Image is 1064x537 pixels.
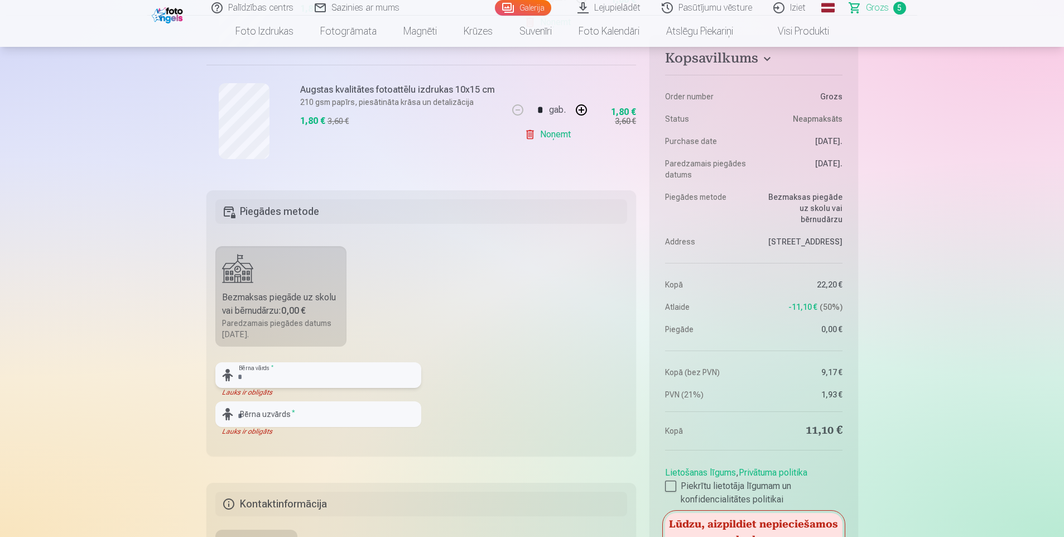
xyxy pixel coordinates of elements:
h6: Augstas kvalitātes fotoattēlu izdrukas 10x15 cm [300,83,502,97]
dt: Kopā [665,279,748,290]
a: Fotogrāmata [307,16,390,47]
a: Krūzes [450,16,506,47]
a: Foto izdrukas [222,16,307,47]
dt: Address [665,236,748,247]
span: -11,10 € [788,301,817,313]
dd: 0,00 € [759,324,842,335]
dd: [DATE]. [759,136,842,147]
dd: 9,17 € [759,367,842,378]
span: 50 % [820,301,842,313]
dd: Grozs [759,91,842,102]
dd: Bezmaksas piegāde uz skolu vai bērnudārzu [759,191,842,225]
p: 210 gsm papīrs, piesātināta krāsa un detalizācija [300,97,502,108]
a: Privātuma politika [739,467,807,478]
dt: Kopā (bez PVN) [665,367,748,378]
dd: [DATE]. [759,158,842,180]
dt: Paredzamais piegādes datums [665,158,748,180]
button: Kopsavilkums [665,50,842,70]
div: Lauks ir obligāts [215,427,421,436]
h5: Kontaktinformācija [215,492,628,516]
a: Atslēgu piekariņi [653,16,747,47]
div: 3,60 € [615,116,636,127]
div: 1,80 € [611,109,636,116]
b: 0,00 € [281,305,306,316]
div: , [665,462,842,506]
dt: Piegādes metode [665,191,748,225]
div: Paredzamais piegādes datums [DATE]. [222,318,340,340]
dd: [STREET_ADDRESS] [759,236,842,247]
div: Bezmaksas piegāde uz skolu vai bērnudārzu : [222,291,340,318]
a: Visi produkti [747,16,842,47]
dt: Kopā [665,423,748,439]
span: Grozs [866,1,889,15]
span: Neapmaksāts [793,113,842,124]
dt: Purchase date [665,136,748,147]
a: Noņemt [524,123,575,146]
a: Magnēti [390,16,450,47]
dt: Atlaide [665,301,748,313]
dt: Status [665,113,748,124]
a: Suvenīri [506,16,565,47]
span: 5 [893,2,906,15]
dd: 11,10 € [759,423,842,439]
dt: PVN (21%) [665,389,748,400]
dt: Order number [665,91,748,102]
div: 1,80 € [300,114,325,128]
img: /fa1 [152,4,186,23]
label: Piekrītu lietotāja līgumam un konfidencialitātes politikai [665,480,842,506]
div: gab. [549,97,566,123]
a: Lietošanas līgums [665,467,736,478]
h5: Piegādes metode [215,199,628,224]
dt: Piegāde [665,324,748,335]
div: 3,60 € [328,116,349,127]
a: Foto kalendāri [565,16,653,47]
div: Lauks ir obligāts [215,388,421,397]
dd: 22,20 € [759,279,842,290]
dd: 1,93 € [759,389,842,400]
